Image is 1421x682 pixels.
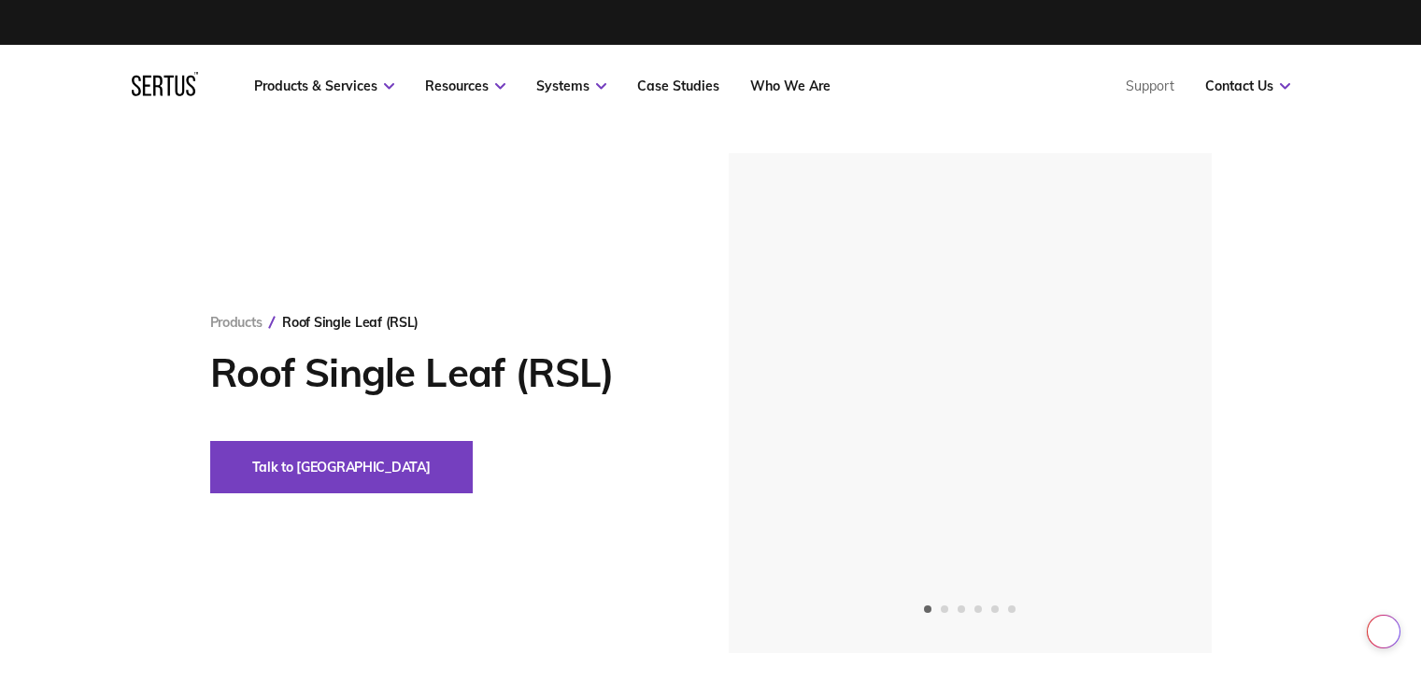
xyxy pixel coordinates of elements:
[974,605,982,613] span: Go to slide 4
[1126,78,1174,94] a: Support
[991,605,999,613] span: Go to slide 5
[637,78,719,94] a: Case Studies
[210,441,473,493] button: Talk to [GEOGRAPHIC_DATA]
[536,78,606,94] a: Systems
[750,78,831,94] a: Who We Are
[425,78,505,94] a: Resources
[1205,78,1290,94] a: Contact Us
[958,605,965,613] span: Go to slide 3
[1008,605,1016,613] span: Go to slide 6
[210,349,673,396] h1: Roof Single Leaf (RSL)
[210,314,263,331] a: Products
[254,78,394,94] a: Products & Services
[941,605,948,613] span: Go to slide 2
